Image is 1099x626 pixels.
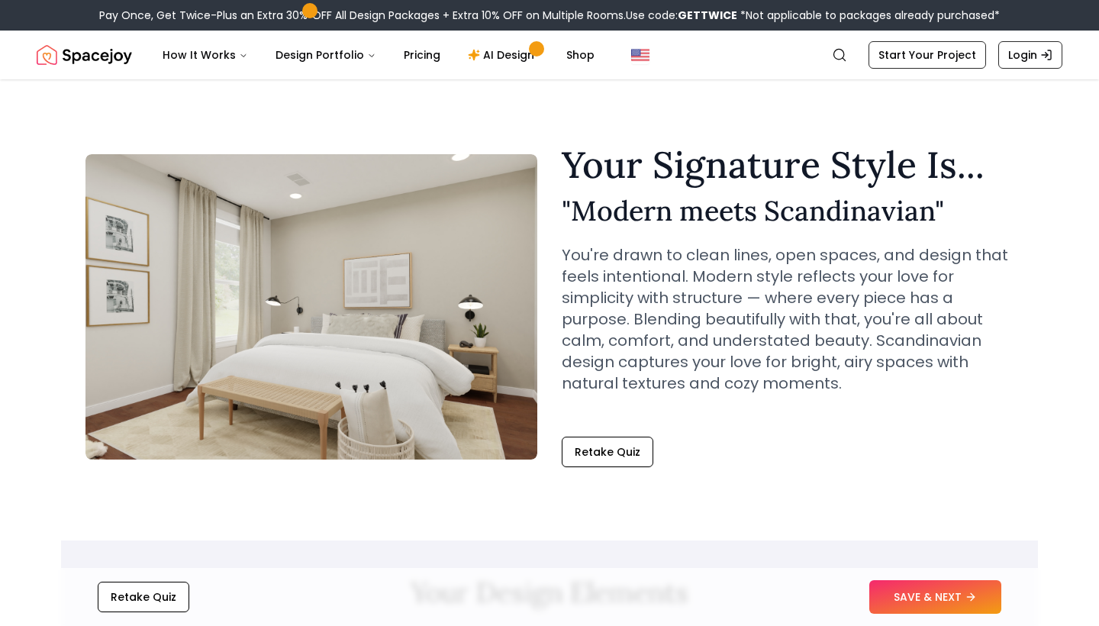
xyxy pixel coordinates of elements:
span: Use code: [626,8,737,23]
h1: Your Signature Style Is... [562,147,1014,183]
button: Retake Quiz [98,582,189,612]
b: GETTWICE [678,8,737,23]
nav: Global [37,31,1062,79]
p: You're drawn to clean lines, open spaces, and design that feels intentional. Modern style reflect... [562,244,1014,394]
a: Pricing [392,40,453,70]
span: *Not applicable to packages already purchased* [737,8,1000,23]
button: Design Portfolio [263,40,388,70]
a: Login [998,41,1062,69]
a: Start Your Project [869,41,986,69]
button: SAVE & NEXT [869,580,1001,614]
nav: Main [150,40,607,70]
img: Spacejoy Logo [37,40,132,70]
button: Retake Quiz [562,437,653,467]
a: Spacejoy [37,40,132,70]
button: How It Works [150,40,260,70]
h2: " Modern meets Scandinavian " [562,195,1014,226]
a: Shop [554,40,607,70]
img: Modern meets Scandinavian Style Example [85,154,537,460]
div: Pay Once, Get Twice-Plus an Extra 30% OFF All Design Packages + Extra 10% OFF on Multiple Rooms. [99,8,1000,23]
img: United States [631,46,649,64]
a: AI Design [456,40,551,70]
